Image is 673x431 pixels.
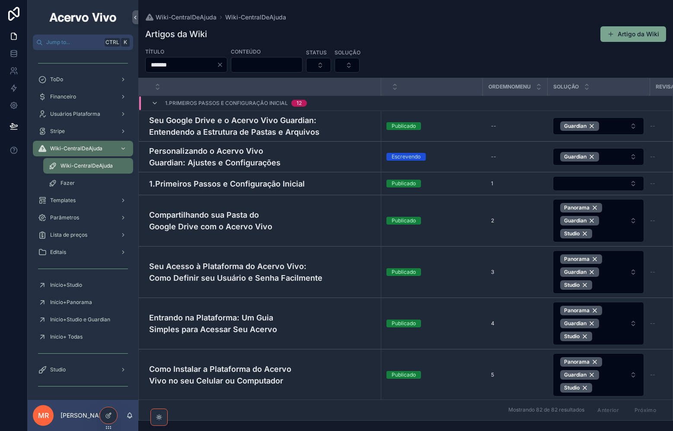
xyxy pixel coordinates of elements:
[149,114,376,138] a: Seu Google Drive e o Acervo Vivo Guardian: Entendendo a Estrutura de Pastas e Arquivos
[43,158,133,174] a: Wiki-CentralDeAjuda
[217,61,227,68] button: Clear
[491,371,494,378] span: 5
[553,353,644,396] button: Select Button
[560,319,599,328] button: Unselect 2
[564,358,590,365] span: Panorama
[392,122,416,130] div: Publicado
[491,217,494,224] span: 2
[50,145,102,152] span: Wiki-CentralDeAjuda
[33,35,133,50] button: Jump to...CtrlK
[149,260,376,284] a: Seu Acesso à Plataforma do Acervo Vivo: Como Definir seu Usuário e Senha Facilmente
[33,312,133,327] a: Início+Studio e Guardian
[560,280,592,290] button: Unselect 1
[560,357,602,367] button: Unselect 3
[488,83,531,90] span: OrdemNoMenu
[564,204,590,211] span: Panorama
[33,193,133,208] a: Templates
[33,210,133,225] a: Parâmetros
[650,371,655,378] span: --
[165,100,288,107] span: 1.Primeiros Passos e Configuração Inicial
[149,363,376,387] a: Como Instalar a Plataforma do Acervo Vivo no seu Celular ou Computador
[33,277,133,293] a: Início+Studio
[122,39,129,46] span: K
[488,368,542,382] a: 5
[33,227,133,243] a: Lista de preços
[491,320,494,327] span: 4
[33,362,133,377] a: Studio
[564,320,587,327] span: Guardian
[50,214,79,221] span: Parâmetros
[149,209,376,232] a: Compartilhando sua Pasta do Google Drive com o Acervo Vivo
[552,301,644,345] a: Select Button
[50,316,110,323] span: Início+Studio e Guardian
[50,249,66,256] span: Editais
[552,148,644,166] a: Select Button
[650,269,655,276] span: --
[560,383,592,393] button: Unselect 1
[386,320,478,327] a: Publicado
[392,153,421,161] div: Escrevendo
[297,100,302,107] div: 12
[105,38,120,47] span: Ctrl
[560,152,599,162] button: Unselect 2
[38,410,49,421] span: MR
[392,180,416,187] div: Publicado
[50,93,76,100] span: Financeiro
[650,123,655,130] span: --
[553,176,644,191] button: Select Button
[650,153,655,160] span: --
[564,123,587,130] span: Guardian
[50,366,66,373] span: Studio
[50,197,76,204] span: Templates
[33,72,133,87] a: ToDo
[488,265,542,279] a: 3
[225,13,286,22] a: Wiki-CentralDeAjuda
[306,48,327,56] label: Status
[335,48,360,56] label: Solução
[306,58,331,73] button: Select Button
[564,307,590,314] span: Panorama
[48,10,118,24] img: App logo
[552,176,644,191] a: Select Button
[145,28,207,40] h1: Artigos da Wiki
[50,231,87,238] span: Lista de preços
[553,302,644,345] button: Select Button
[553,250,644,294] button: Select Button
[564,282,580,288] span: Studio
[33,124,133,139] a: Stripe
[488,177,542,190] a: 1
[386,217,478,225] a: Publicado
[560,121,599,131] button: Unselect 2
[564,230,580,237] span: Studio
[61,411,110,420] p: [PERSON_NAME]
[488,119,542,133] a: --
[564,217,587,224] span: Guardian
[392,268,416,276] div: Publicado
[33,141,133,156] a: Wiki-CentralDeAjuda
[386,153,478,161] a: Escrevendo
[231,48,261,55] label: Conteúdo
[156,13,217,22] span: Wiki-CentralDeAjuda
[600,26,666,42] button: Artigo da Wiki
[564,371,587,378] span: Guardian
[488,317,542,330] a: 4
[50,299,92,306] span: Início+Panorama
[33,244,133,260] a: Editais
[149,312,376,335] a: Entrando na Plataforma: Um Guia Simples para Acessar Seu Acervo
[491,123,496,130] div: --
[50,128,65,135] span: Stripe
[46,39,101,46] span: Jump to...
[564,256,590,263] span: Panorama
[491,269,494,276] span: 3
[488,214,542,228] a: 2
[560,203,602,212] button: Unselect 3
[392,217,416,225] div: Publicado
[552,353,644,397] a: Select Button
